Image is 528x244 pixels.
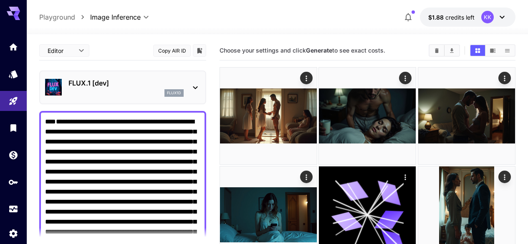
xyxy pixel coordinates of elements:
[8,69,18,79] div: Models
[153,45,191,57] button: Copy AIR ID
[8,123,18,133] div: Library
[500,45,515,56] button: Show media in list view
[39,12,75,22] a: Playground
[498,72,511,84] div: Actions
[481,11,494,23] div: KK
[470,45,485,56] button: Show media in grid view
[470,44,515,57] div: Show media in grid viewShow media in video viewShow media in list view
[39,12,90,22] nav: breadcrumb
[8,177,18,187] div: API Keys
[48,46,73,55] span: Editor
[429,45,444,56] button: Clear All
[300,171,313,183] div: Actions
[196,45,203,55] button: Add to library
[8,96,18,106] div: Playground
[445,14,475,21] span: credits left
[418,68,515,164] img: Z
[90,12,141,22] span: Image Inference
[8,42,18,52] div: Home
[300,72,313,84] div: Actions
[498,171,511,183] div: Actions
[8,228,18,239] div: Settings
[420,8,515,27] button: $1.88297KK
[399,72,412,84] div: Actions
[167,90,181,96] p: flux1d
[399,171,412,183] div: Actions
[429,44,460,57] div: Clear AllDownload All
[45,75,200,100] div: FLUX.1 [dev]flux1d
[220,47,385,54] span: Choose your settings and click to see exact costs.
[485,45,500,56] button: Show media in video view
[306,47,332,54] b: Generate
[445,45,459,56] button: Download All
[220,68,317,164] img: Z
[8,204,18,214] div: Usage
[68,78,184,88] p: FLUX.1 [dev]
[428,13,475,22] div: $1.88297
[319,68,416,164] img: 9k=
[428,14,445,21] span: $1.88
[8,150,18,160] div: Wallet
